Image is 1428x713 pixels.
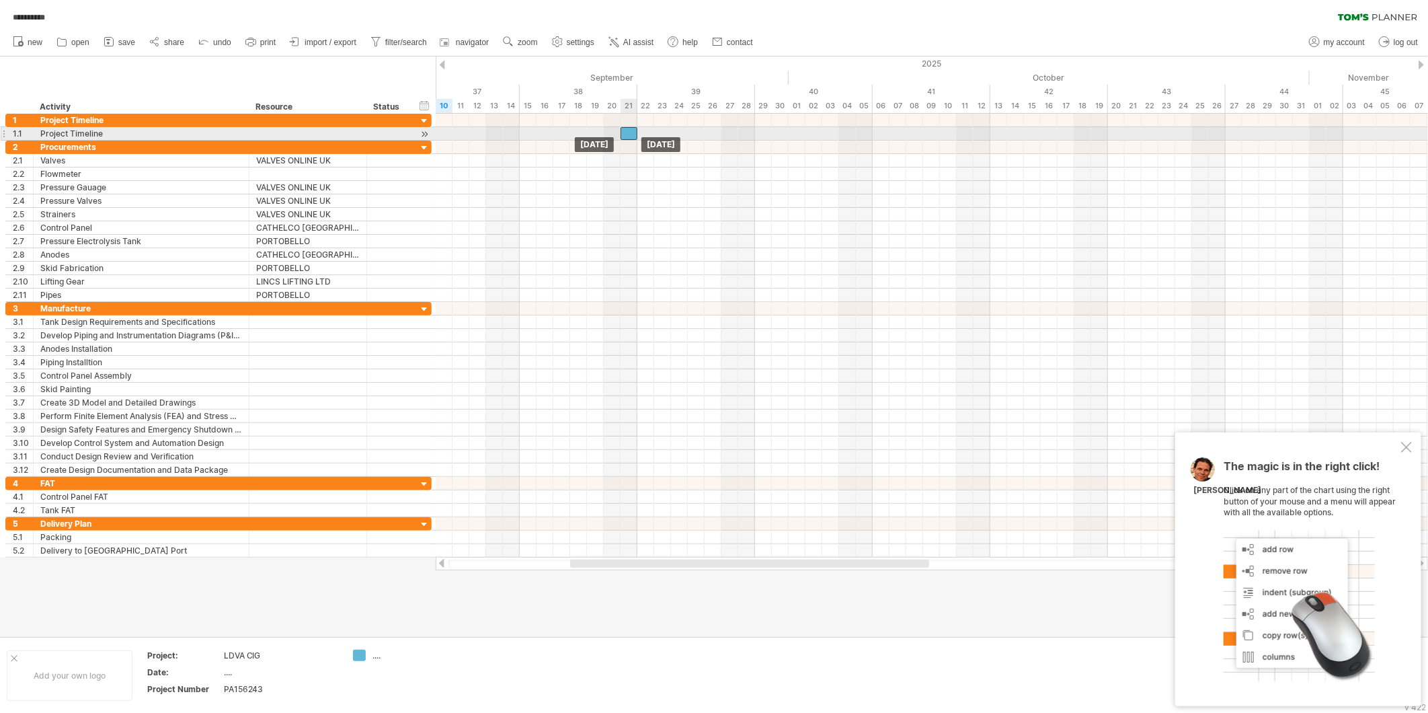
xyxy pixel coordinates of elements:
a: log out [1376,34,1422,51]
div: Thursday, 6 November 2025 [1394,99,1411,113]
div: 3.11 [13,450,33,463]
div: 3.1 [13,315,33,328]
div: 2.11 [13,289,33,301]
div: Friday, 10 October 2025 [940,99,957,113]
div: Saturday, 20 September 2025 [604,99,621,113]
a: share [146,34,188,51]
div: Create Design Documentation and Data Package [40,463,242,476]
div: 38 [520,85,637,99]
div: Wednesday, 10 September 2025 [436,99,452,113]
div: Skid Painting [40,383,242,396]
div: 3.3 [13,342,33,355]
div: Tuesday, 4 November 2025 [1360,99,1377,113]
div: Friday, 24 October 2025 [1175,99,1192,113]
div: Monday, 15 September 2025 [520,99,537,113]
div: Tuesday, 23 September 2025 [654,99,671,113]
div: [PERSON_NAME] [1193,485,1261,496]
div: .... [224,667,337,678]
div: Sunday, 14 September 2025 [503,99,520,113]
div: Manufacture [40,302,242,315]
div: Sunday, 28 September 2025 [738,99,755,113]
div: Wednesday, 15 October 2025 [1024,99,1041,113]
span: my account [1324,38,1365,47]
div: Thursday, 2 October 2025 [805,99,822,113]
span: navigator [456,38,489,47]
div: Control Panel Assembly [40,369,242,382]
div: Monday, 20 October 2025 [1108,99,1125,113]
div: Design Safety Features and Emergency Shutdown Systems [40,423,242,436]
div: 3.4 [13,356,33,369]
div: 2.3 [13,181,33,194]
span: settings [567,38,594,47]
div: Procurements [40,141,242,153]
div: Saturday, 1 November 2025 [1310,99,1326,113]
div: Pressure Gauage [40,181,242,194]
div: [DATE] [575,137,614,152]
div: VALVES ONLINE UK [256,181,360,194]
div: scroll to activity [418,127,431,141]
div: Sunday, 19 October 2025 [1091,99,1108,113]
a: AI assist [605,34,658,51]
div: Thursday, 23 October 2025 [1158,99,1175,113]
div: 2.6 [13,221,33,234]
div: Piping Installtion [40,356,242,369]
div: Sunday, 12 October 2025 [974,99,990,113]
div: Tuesday, 14 October 2025 [1007,99,1024,113]
div: Lifting Gear [40,275,242,288]
div: LINCS LIFTING LTD [256,275,360,288]
div: 4.1 [13,490,33,503]
div: VALVES ONLINE UK [256,154,360,167]
div: Wednesday, 29 October 2025 [1259,99,1276,113]
div: Saturday, 25 October 2025 [1192,99,1209,113]
div: 37 [402,85,520,99]
div: 2.5 [13,208,33,221]
div: Flowmeter [40,167,242,180]
div: Friday, 7 November 2025 [1411,99,1427,113]
div: Add your own logo [7,650,132,701]
div: 2.4 [13,194,33,207]
div: September 2025 [284,71,789,85]
span: import / export [305,38,356,47]
div: 1.1 [13,127,33,140]
div: VALVES ONLINE UK [256,208,360,221]
div: 2.10 [13,275,33,288]
div: 2.1 [13,154,33,167]
div: Sunday, 26 October 2025 [1209,99,1226,113]
div: Monday, 22 September 2025 [637,99,654,113]
div: Delivery to [GEOGRAPHIC_DATA] Port [40,544,242,557]
div: Thursday, 9 October 2025 [923,99,940,113]
div: Activity [40,100,241,114]
span: share [164,38,184,47]
div: Control Panel FAT [40,490,242,503]
div: 39 [637,85,755,99]
a: help [664,34,702,51]
div: 42 [990,85,1108,99]
div: 1 [13,114,33,126]
span: new [28,38,42,47]
div: 3.10 [13,437,33,449]
div: Click on any part of the chart using the right button of your mouse and a menu will appear with a... [1224,461,1398,681]
a: undo [195,34,235,51]
div: 3.2 [13,329,33,342]
div: Friday, 19 September 2025 [587,99,604,113]
div: Control Panel [40,221,242,234]
div: Sunday, 2 November 2025 [1326,99,1343,113]
div: Project: [147,650,221,661]
div: 5.2 [13,544,33,557]
div: 44 [1226,85,1343,99]
div: Pressure Valves [40,194,242,207]
div: Skid Fabrication [40,262,242,274]
div: PORTOBELLO [256,262,360,274]
div: Tuesday, 7 October 2025 [889,99,906,113]
div: 3 [13,302,33,315]
div: CATHELCO [GEOGRAPHIC_DATA] [256,248,360,261]
div: 5 [13,517,33,530]
div: Project Number [147,683,221,695]
div: Sunday, 21 September 2025 [621,99,637,113]
div: Monday, 29 September 2025 [755,99,772,113]
div: 3.12 [13,463,33,476]
div: [DATE] [641,137,680,152]
div: 2 [13,141,33,153]
div: Monday, 6 October 2025 [873,99,889,113]
div: 3.9 [13,423,33,436]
